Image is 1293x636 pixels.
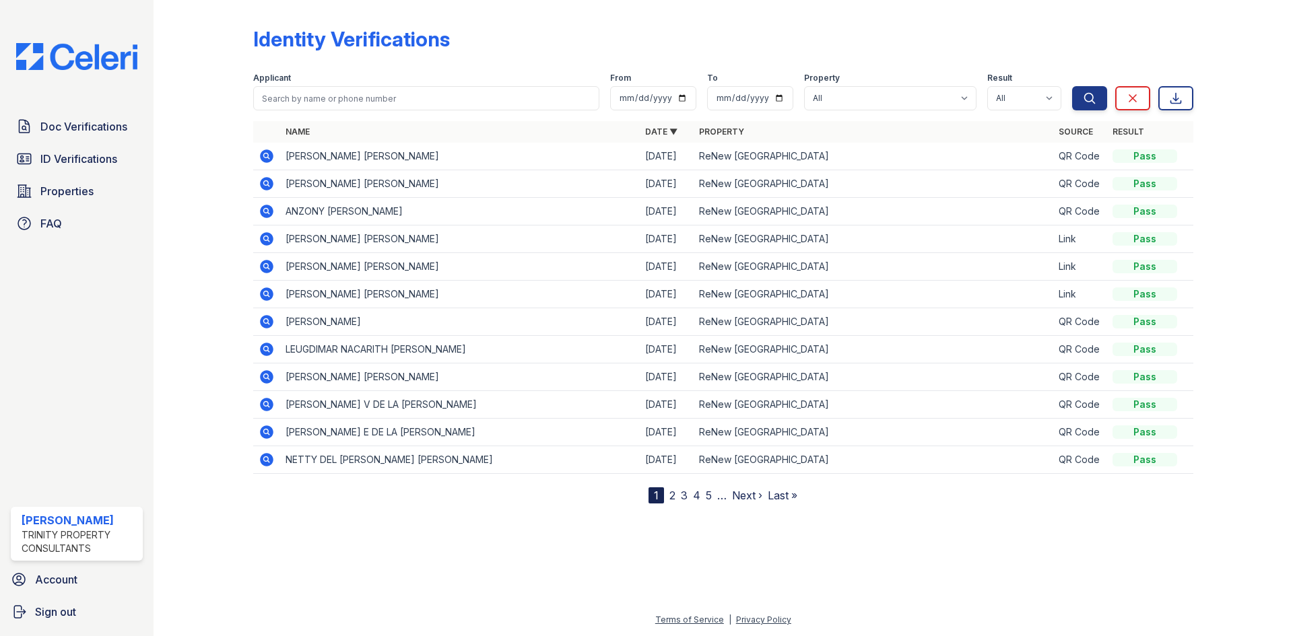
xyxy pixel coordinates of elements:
[645,127,677,137] a: Date ▼
[640,336,694,363] td: [DATE]
[5,598,148,625] a: Sign out
[694,198,1053,225] td: ReNew [GEOGRAPHIC_DATA]
[1113,370,1177,384] div: Pass
[640,143,694,170] td: [DATE]
[1113,260,1177,273] div: Pass
[280,225,640,253] td: [PERSON_NAME] [PERSON_NAME]
[640,225,694,253] td: [DATE]
[280,253,640,281] td: [PERSON_NAME] [PERSON_NAME]
[1113,127,1144,137] a: Result
[11,210,143,237] a: FAQ
[694,336,1053,363] td: ReNew [GEOGRAPHIC_DATA]
[694,143,1053,170] td: ReNew [GEOGRAPHIC_DATA]
[640,308,694,336] td: [DATE]
[694,253,1053,281] td: ReNew [GEOGRAPHIC_DATA]
[35,604,76,620] span: Sign out
[1113,398,1177,411] div: Pass
[729,614,731,625] div: |
[11,145,143,172] a: ID Verifications
[22,528,137,555] div: Trinity Property Consultants
[5,566,148,593] a: Account
[1053,143,1107,170] td: QR Code
[1113,343,1177,356] div: Pass
[1113,149,1177,163] div: Pass
[640,281,694,308] td: [DATE]
[1113,287,1177,301] div: Pass
[707,73,718,83] label: To
[804,73,840,83] label: Property
[1053,308,1107,336] td: QR Code
[40,183,94,199] span: Properties
[640,253,694,281] td: [DATE]
[736,614,791,625] a: Privacy Policy
[694,281,1053,308] td: ReNew [GEOGRAPHIC_DATA]
[694,225,1053,253] td: ReNew [GEOGRAPHIC_DATA]
[655,614,724,625] a: Terms of Service
[253,27,450,51] div: Identity Verifications
[1053,170,1107,198] td: QR Code
[1053,225,1107,253] td: Link
[987,73,1012,83] label: Result
[40,215,62,232] span: FAQ
[35,571,77,588] span: Account
[732,489,762,502] a: Next ›
[280,198,640,225] td: ANZONY [PERSON_NAME]
[768,489,797,502] a: Last »
[1053,419,1107,446] td: QR Code
[1053,391,1107,419] td: QR Code
[286,127,310,137] a: Name
[694,419,1053,446] td: ReNew [GEOGRAPHIC_DATA]
[22,512,137,528] div: [PERSON_NAME]
[253,86,599,110] input: Search by name or phone number
[1053,198,1107,225] td: QR Code
[640,363,694,391] td: [DATE]
[280,391,640,419] td: [PERSON_NAME] V DE LA [PERSON_NAME]
[1113,232,1177,246] div: Pass
[694,308,1053,336] td: ReNew [GEOGRAPHIC_DATA]
[1053,336,1107,363] td: QR Code
[669,489,675,502] a: 2
[1113,177,1177,190] div: Pass
[5,43,148,70] img: CE_Logo_Blue-a8612792a0a2168367f1c8372b55b34899dd931a85d93a1a3d3e32e68fde9ad4.png
[280,143,640,170] td: [PERSON_NAME] [PERSON_NAME]
[1053,446,1107,474] td: QR Code
[681,489,688,502] a: 3
[640,391,694,419] td: [DATE]
[699,127,744,137] a: Property
[1059,127,1093,137] a: Source
[694,446,1053,474] td: ReNew [GEOGRAPHIC_DATA]
[1113,205,1177,218] div: Pass
[640,198,694,225] td: [DATE]
[640,446,694,474] td: [DATE]
[1113,315,1177,328] div: Pass
[280,336,640,363] td: LEUGDIMAR NACARITH [PERSON_NAME]
[11,113,143,140] a: Doc Verifications
[11,178,143,205] a: Properties
[280,363,640,391] td: [PERSON_NAME] [PERSON_NAME]
[40,118,127,135] span: Doc Verifications
[280,281,640,308] td: [PERSON_NAME] [PERSON_NAME]
[253,73,291,83] label: Applicant
[717,487,727,503] span: …
[693,489,700,502] a: 4
[694,363,1053,391] td: ReNew [GEOGRAPHIC_DATA]
[280,170,640,198] td: [PERSON_NAME] [PERSON_NAME]
[694,170,1053,198] td: ReNew [GEOGRAPHIC_DATA]
[694,391,1053,419] td: ReNew [GEOGRAPHIC_DATA]
[280,308,640,336] td: [PERSON_NAME]
[1113,453,1177,466] div: Pass
[280,446,640,474] td: NETTY DEL [PERSON_NAME] [PERSON_NAME]
[640,419,694,446] td: [DATE]
[280,419,640,446] td: [PERSON_NAME] E DE LA [PERSON_NAME]
[649,487,664,503] div: 1
[1053,253,1107,281] td: Link
[640,170,694,198] td: [DATE]
[1053,281,1107,308] td: Link
[40,151,117,167] span: ID Verifications
[1113,425,1177,439] div: Pass
[1053,363,1107,391] td: QR Code
[610,73,631,83] label: From
[706,489,712,502] a: 5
